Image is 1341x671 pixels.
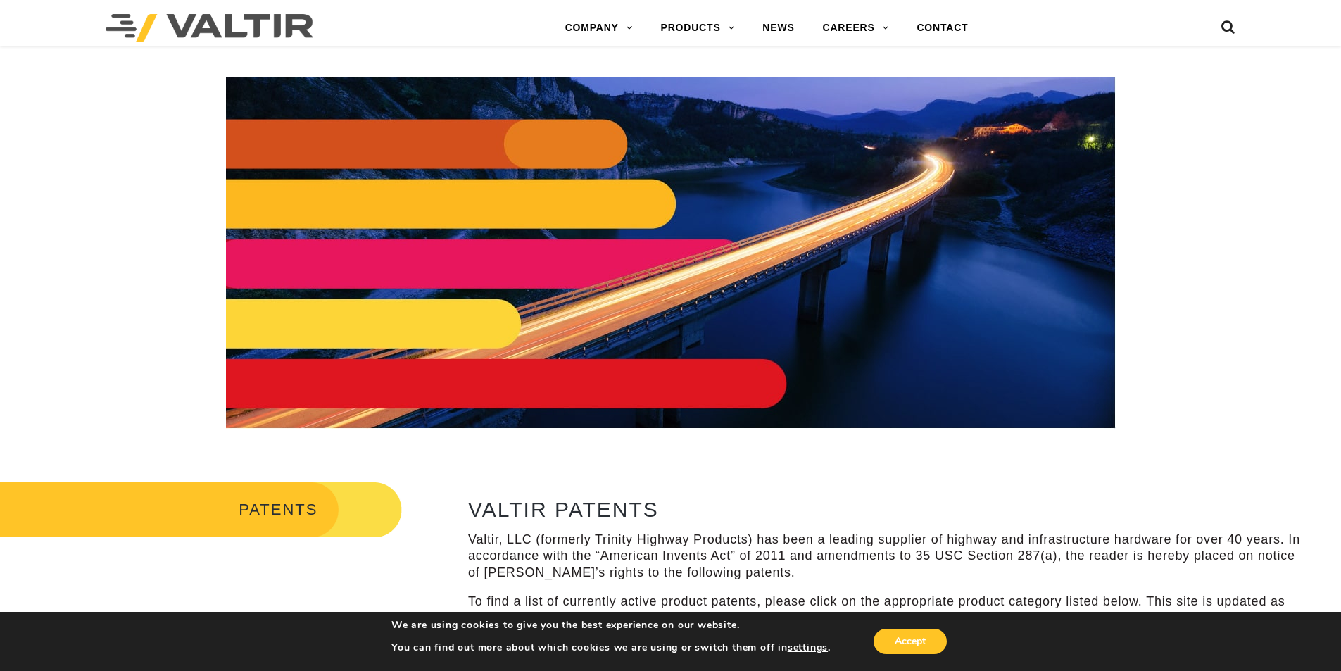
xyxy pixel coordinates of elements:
[468,594,1303,627] p: To find a list of currently active product patents, please click on the appropriate product categ...
[106,14,313,42] img: Valtir
[874,629,947,654] button: Accept
[902,14,982,42] a: CONTACT
[748,14,808,42] a: NEWS
[391,619,831,632] p: We are using cookies to give you the best experience on our website.
[391,641,831,654] p: You can find out more about which cookies we are using or switch them off in .
[809,14,903,42] a: CAREERS
[468,498,1303,521] h2: VALTIR PATENTS
[788,641,828,654] button: settings
[468,532,1303,581] p: Valtir, LLC (formerly Trinity Highway Products) has been a leading supplier of highway and infras...
[647,14,749,42] a: PRODUCTS
[551,14,647,42] a: COMPANY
